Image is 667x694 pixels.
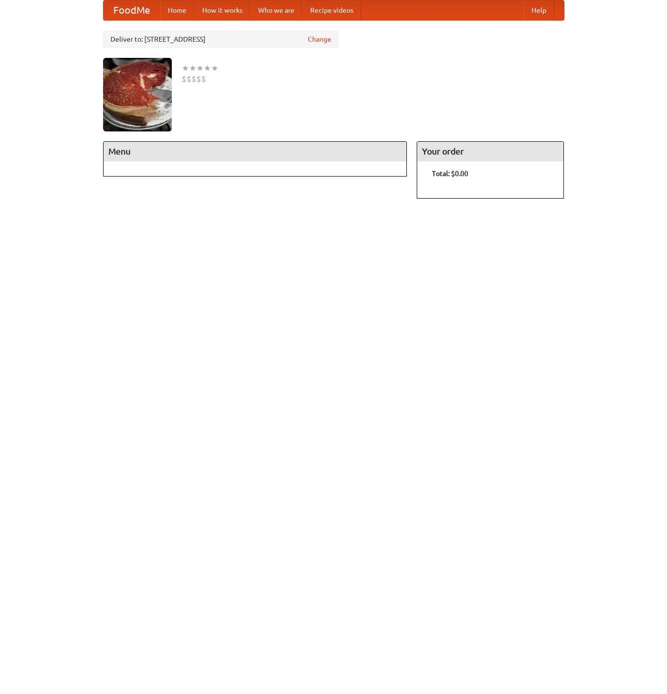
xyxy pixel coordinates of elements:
a: Who we are [250,0,302,20]
li: $ [182,74,187,84]
a: Home [160,0,194,20]
h4: Your order [417,142,563,161]
img: angular.jpg [103,58,172,131]
li: ★ [211,63,218,74]
div: Deliver to: [STREET_ADDRESS] [103,30,339,48]
li: $ [196,74,201,84]
li: ★ [196,63,204,74]
a: How it works [194,0,250,20]
a: Help [524,0,554,20]
li: $ [191,74,196,84]
li: ★ [204,63,211,74]
li: $ [201,74,206,84]
li: ★ [189,63,196,74]
b: Total: $0.00 [432,170,468,178]
a: Recipe videos [302,0,361,20]
a: FoodMe [104,0,160,20]
a: Change [308,34,331,44]
li: $ [187,74,191,84]
li: ★ [182,63,189,74]
h4: Menu [104,142,407,161]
